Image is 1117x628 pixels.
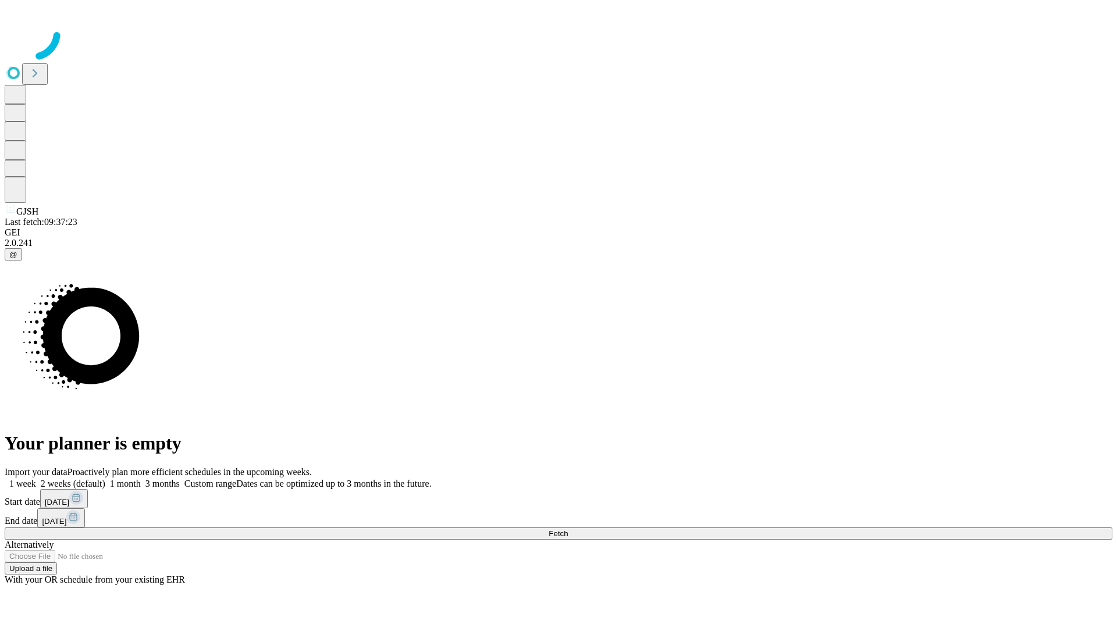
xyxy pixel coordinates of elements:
[184,479,236,488] span: Custom range
[16,206,38,216] span: GJSH
[5,433,1112,454] h1: Your planner is empty
[5,540,54,549] span: Alternatively
[5,508,1112,527] div: End date
[5,248,22,261] button: @
[236,479,431,488] span: Dates can be optimized up to 3 months in the future.
[145,479,180,488] span: 3 months
[37,508,85,527] button: [DATE]
[5,467,67,477] span: Import your data
[5,227,1112,238] div: GEI
[42,517,66,526] span: [DATE]
[110,479,141,488] span: 1 month
[40,489,88,508] button: [DATE]
[41,479,105,488] span: 2 weeks (default)
[67,467,312,477] span: Proactively plan more efficient schedules in the upcoming weeks.
[5,562,57,575] button: Upload a file
[9,479,36,488] span: 1 week
[5,217,77,227] span: Last fetch: 09:37:23
[5,527,1112,540] button: Fetch
[5,575,185,584] span: With your OR schedule from your existing EHR
[9,250,17,259] span: @
[45,498,69,506] span: [DATE]
[5,238,1112,248] div: 2.0.241
[5,489,1112,508] div: Start date
[549,529,568,538] span: Fetch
